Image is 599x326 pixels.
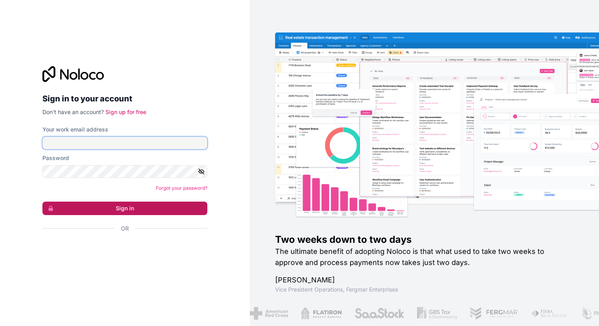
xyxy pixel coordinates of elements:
[275,233,574,246] h1: Two weeks down to two days
[531,307,568,320] img: /assets/fiera-fwj2N5v4.png
[156,185,207,191] a: Forgot your password?
[42,154,69,162] label: Password
[275,286,574,294] h1: Vice President Operations , Fergmar Enterprises
[275,246,574,268] h2: The ultimate benefit of adopting Noloco is that what used to take two weeks to approve and proces...
[42,137,207,149] input: Email address
[42,165,207,178] input: Password
[105,109,146,115] a: Sign up for free
[275,275,574,286] h1: [PERSON_NAME]
[38,241,205,259] iframe: Sign in with Google Button
[121,225,129,233] span: Or
[42,92,207,106] h2: Sign in to your account
[470,307,518,320] img: /assets/fergmar-CudnrXN5.png
[249,307,288,320] img: /assets/american-red-cross-BAupjrZR.png
[42,126,108,133] label: Your work email address
[354,307,404,320] img: /assets/saastock-C6Zbiodz.png
[417,307,457,320] img: /assets/gbstax-C-GtDUiK.png
[42,109,104,115] span: Don't have an account?
[42,202,207,215] button: Sign in
[300,307,342,320] img: /assets/flatiron-C8eUkumj.png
